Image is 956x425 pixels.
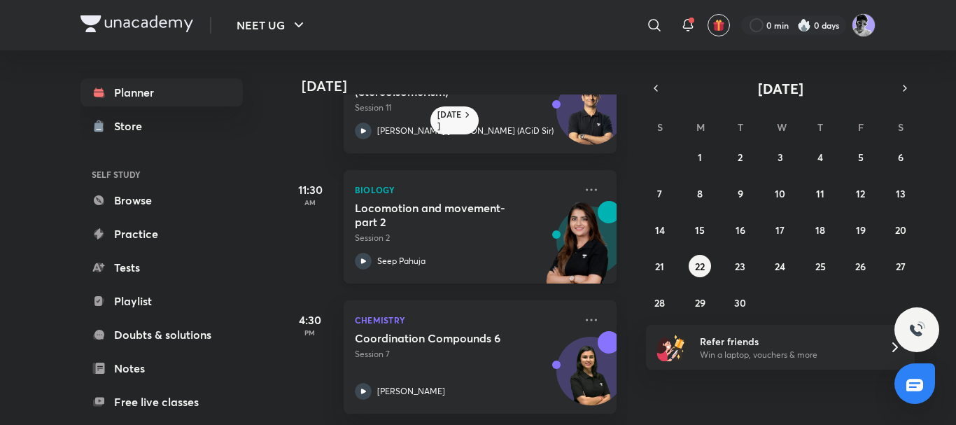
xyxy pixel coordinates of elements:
[890,182,912,204] button: September 13, 2025
[735,260,745,273] abbr: September 23, 2025
[377,125,554,137] p: [PERSON_NAME] [PERSON_NAME] (ACiD Sir)
[689,255,711,277] button: September 22, 2025
[890,146,912,168] button: September 6, 2025
[850,255,872,277] button: September 26, 2025
[852,13,876,37] img: henil patel
[377,255,426,267] p: Seep Pahuja
[355,201,529,229] h5: Locomotion and movement- part 2
[355,232,575,244] p: Session 2
[282,312,338,328] h5: 4:30
[689,146,711,168] button: September 1, 2025
[816,187,824,200] abbr: September 11, 2025
[557,344,624,412] img: Avatar
[657,333,685,361] img: referral
[557,84,624,151] img: Avatar
[80,321,243,349] a: Doubts & solutions
[80,354,243,382] a: Notes
[815,223,825,237] abbr: September 18, 2025
[769,182,792,204] button: September 10, 2025
[437,109,462,132] h6: [DATE]
[657,120,663,134] abbr: Sunday
[80,220,243,248] a: Practice
[228,11,316,39] button: NEET UG
[355,331,529,345] h5: Coordination Compounds 6
[697,187,703,200] abbr: September 8, 2025
[858,120,864,134] abbr: Friday
[775,260,785,273] abbr: September 24, 2025
[817,151,823,164] abbr: September 4, 2025
[689,291,711,314] button: September 29, 2025
[858,151,864,164] abbr: September 5, 2025
[649,182,671,204] button: September 7, 2025
[689,182,711,204] button: September 8, 2025
[855,260,866,273] abbr: September 26, 2025
[856,187,865,200] abbr: September 12, 2025
[666,78,895,98] button: [DATE]
[738,120,743,134] abbr: Tuesday
[649,218,671,241] button: September 14, 2025
[355,348,575,361] p: Session 7
[355,181,575,198] p: Biology
[282,198,338,207] p: AM
[815,260,826,273] abbr: September 25, 2025
[738,187,743,200] abbr: September 9, 2025
[80,15,193,36] a: Company Logo
[80,186,243,214] a: Browse
[809,218,831,241] button: September 18, 2025
[695,223,705,237] abbr: September 15, 2025
[80,78,243,106] a: Planner
[729,291,752,314] button: September 30, 2025
[654,296,665,309] abbr: September 28, 2025
[696,120,705,134] abbr: Monday
[809,182,831,204] button: September 11, 2025
[817,120,823,134] abbr: Thursday
[736,223,745,237] abbr: September 16, 2025
[775,223,785,237] abbr: September 17, 2025
[769,218,792,241] button: September 17, 2025
[80,388,243,416] a: Free live classes
[655,260,664,273] abbr: September 21, 2025
[689,218,711,241] button: September 15, 2025
[890,218,912,241] button: September 20, 2025
[734,296,746,309] abbr: September 30, 2025
[775,187,785,200] abbr: September 10, 2025
[698,151,702,164] abbr: September 1, 2025
[302,78,631,95] h4: [DATE]
[797,18,811,32] img: streak
[908,321,925,338] img: ttu
[758,79,803,98] span: [DATE]
[809,146,831,168] button: September 4, 2025
[850,146,872,168] button: September 5, 2025
[540,201,617,298] img: unacademy
[898,151,904,164] abbr: September 6, 2025
[282,181,338,198] h5: 11:30
[850,218,872,241] button: September 19, 2025
[850,182,872,204] button: September 12, 2025
[700,334,872,349] h6: Refer friends
[80,287,243,315] a: Playlist
[657,187,662,200] abbr: September 7, 2025
[778,151,783,164] abbr: September 3, 2025
[769,146,792,168] button: September 3, 2025
[898,120,904,134] abbr: Saturday
[729,218,752,241] button: September 16, 2025
[729,182,752,204] button: September 9, 2025
[777,120,787,134] abbr: Wednesday
[80,162,243,186] h6: SELF STUDY
[712,19,725,32] img: avatar
[655,223,665,237] abbr: September 14, 2025
[355,312,575,328] p: Chemistry
[80,253,243,281] a: Tests
[695,260,705,273] abbr: September 22, 2025
[708,14,730,36] button: avatar
[896,187,906,200] abbr: September 13, 2025
[649,291,671,314] button: September 28, 2025
[856,223,866,237] abbr: September 19, 2025
[649,255,671,277] button: September 21, 2025
[355,102,575,114] p: Session 11
[769,255,792,277] button: September 24, 2025
[729,146,752,168] button: September 2, 2025
[809,255,831,277] button: September 25, 2025
[114,118,150,134] div: Store
[700,349,872,361] p: Win a laptop, vouchers & more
